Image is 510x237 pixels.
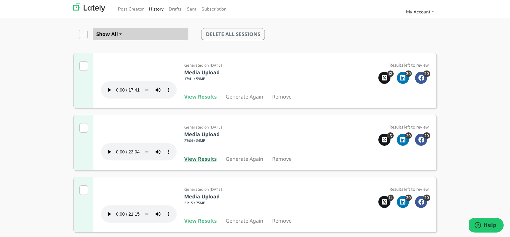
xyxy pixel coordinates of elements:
img: lately_logo_nav.700ca2e7.jpg [73,4,105,12]
span: Generated on [DATE] [184,63,222,68]
a: Remove [272,217,292,224]
small: Results left to review [390,186,429,192]
a: Remove [272,155,292,162]
a: Drafts [166,4,184,14]
a: Generate Again [226,155,263,162]
small: Results left to review [390,62,429,68]
a: Remove [272,93,292,100]
a: Post Creator [115,4,146,14]
a: View Results [184,217,217,224]
span: My Account [406,9,430,15]
video: Your browser does not support HTML5 video. [101,185,177,223]
button: DELETE ALL SESSIONS [201,28,265,40]
a: Generate Again [226,93,263,100]
p: 17:41 / 59MB [184,76,301,83]
video: Your browser does not support HTML5 video. [101,123,177,160]
b: Media Upload [184,193,220,200]
small: Results left to review [390,124,429,130]
video: Your browser does not support HTML5 video. [101,61,177,99]
span: Generated on [DATE] [184,187,222,192]
span: Sent [187,6,196,12]
button: Show All [93,28,188,40]
a: View Results [184,93,217,100]
a: View Results [184,155,217,162]
span: Generated on [DATE] [184,124,222,130]
b: Media Upload [184,131,220,138]
a: My Account [404,7,437,17]
p: 23:04 / 84MB [184,138,301,145]
p: 21:15 / 75MB [184,200,301,207]
iframe: Opens a widget where you can find more information [469,218,504,234]
a: Sent [184,4,199,14]
span: DELETE ALL SESSIONS [206,31,260,38]
b: Media Upload [184,69,220,76]
a: Subscription [199,4,229,14]
a: History [146,4,166,14]
a: Generate Again [226,217,263,224]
